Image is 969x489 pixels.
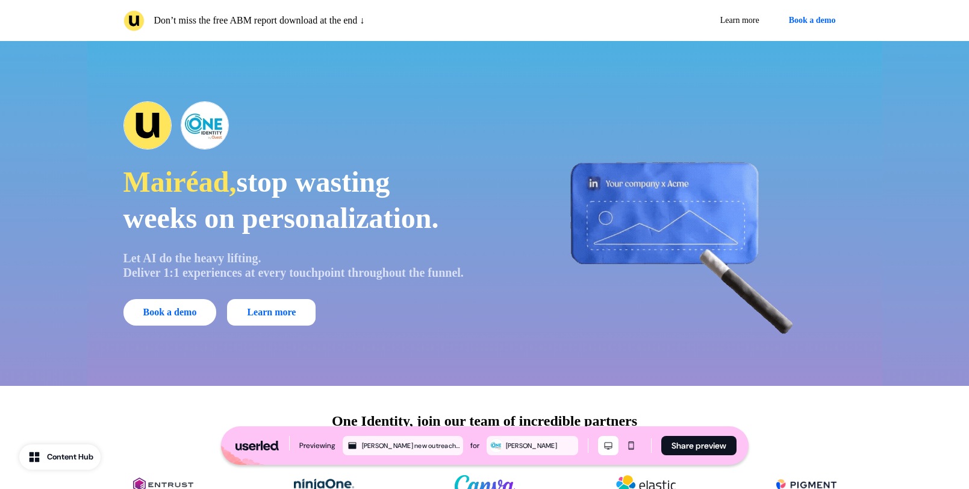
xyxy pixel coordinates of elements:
[470,440,479,452] div: for
[123,166,439,234] span: stop wasting weeks on personalization.
[711,10,769,31] a: Learn more
[362,440,461,451] div: [PERSON_NAME] new outreach template
[299,440,335,452] div: Previewing
[506,440,576,451] div: [PERSON_NAME]
[621,436,641,455] button: Mobile mode
[661,436,737,455] button: Share preview
[598,436,618,455] button: Desktop mode
[332,410,637,432] p: One Identity, join our team of incredible partners
[779,10,846,31] button: Book a demo
[227,299,316,326] a: Learn more
[154,13,365,28] p: Don’t miss the free ABM report download at the end ↓
[123,166,237,198] span: Mairéad,
[47,451,93,463] div: Content Hub
[19,444,101,470] button: Content Hub
[123,251,468,280] p: Let AI do the heavy lifting. Deliver 1:1 experiences at every touchpoint throughout the funnel.
[123,299,217,326] button: Book a demo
